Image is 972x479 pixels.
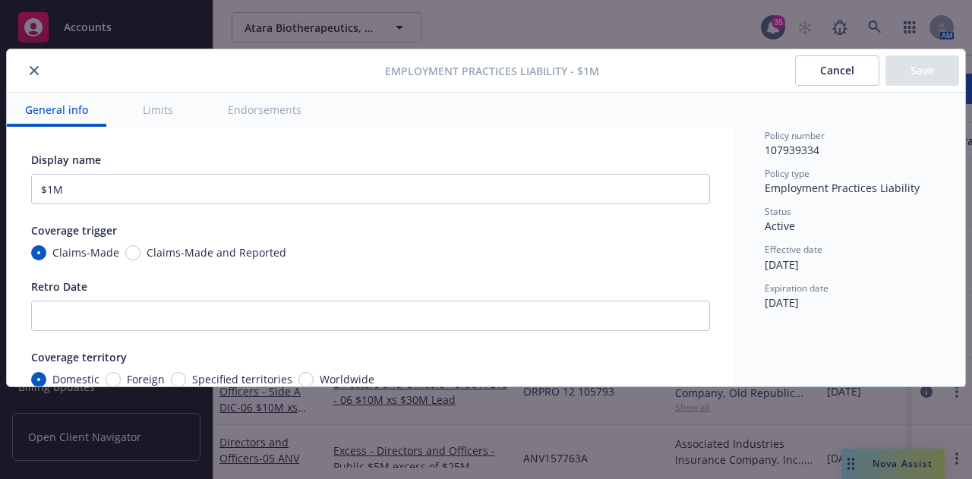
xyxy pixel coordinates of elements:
[795,55,879,86] button: Cancel
[31,372,46,387] input: Domestic
[31,279,87,294] span: Retro Date
[765,143,819,157] span: 107939334
[192,371,292,387] span: Specified territories
[765,243,822,256] span: Effective date
[31,350,127,364] span: Coverage territory
[385,63,599,79] span: Employment Practices Liability - $1M
[52,371,99,387] span: Domestic
[210,93,320,127] button: Endorsements
[125,93,191,127] button: Limits
[31,153,101,167] span: Display name
[765,257,799,272] span: [DATE]
[765,129,825,142] span: Policy number
[765,205,791,218] span: Status
[106,372,121,387] input: Foreign
[765,295,799,310] span: [DATE]
[52,244,119,260] span: Claims-Made
[765,282,828,295] span: Expiration date
[298,372,314,387] input: Worldwide
[25,61,43,80] button: close
[31,223,117,238] span: Coverage trigger
[320,371,374,387] span: Worldwide
[31,245,46,260] input: Claims-Made
[765,219,795,233] span: Active
[765,181,920,195] span: Employment Practices Liability
[127,371,165,387] span: Foreign
[7,93,106,127] button: General info
[171,372,186,387] input: Specified territories
[125,245,140,260] input: Claims-Made and Reported
[765,167,809,180] span: Policy type
[147,244,286,260] span: Claims-Made and Reported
